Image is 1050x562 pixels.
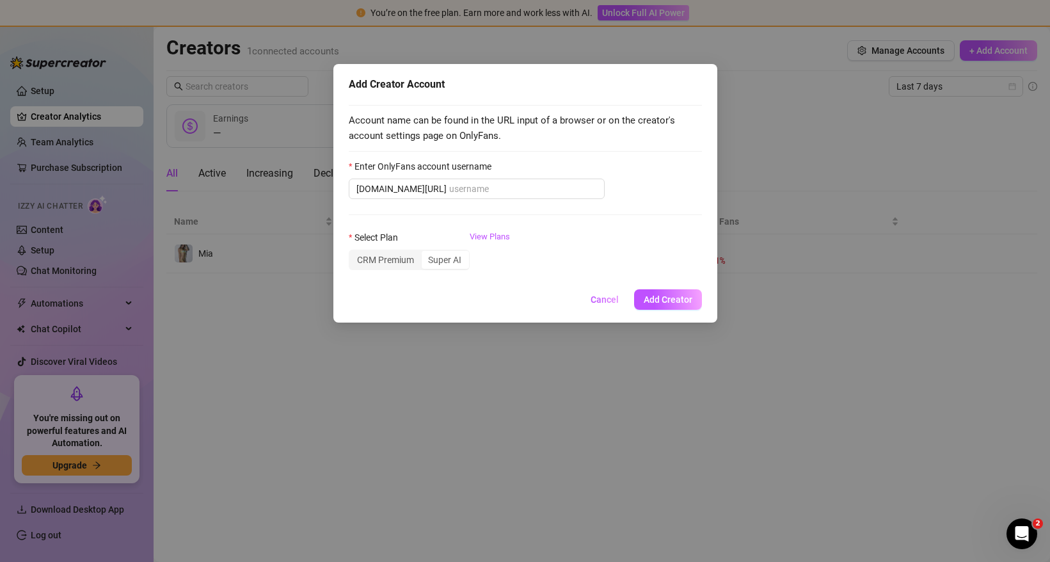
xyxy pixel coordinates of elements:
[470,230,510,282] a: View Plans
[356,182,447,196] span: [DOMAIN_NAME][URL]
[350,251,421,269] div: CRM Premium
[449,182,597,196] input: Enter OnlyFans account username
[349,77,702,92] div: Add Creator Account
[349,250,470,270] div: segmented control
[1006,518,1037,549] iframe: Intercom live chat
[580,289,629,310] button: Cancel
[591,294,619,305] span: Cancel
[644,294,692,305] span: Add Creator
[349,113,702,143] span: Account name can be found in the URL input of a browser or on the creator's account settings page...
[349,159,500,173] label: Enter OnlyFans account username
[634,289,702,310] button: Add Creator
[349,230,406,245] label: Select Plan
[421,251,468,269] div: Super AI
[1033,518,1043,529] span: 2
